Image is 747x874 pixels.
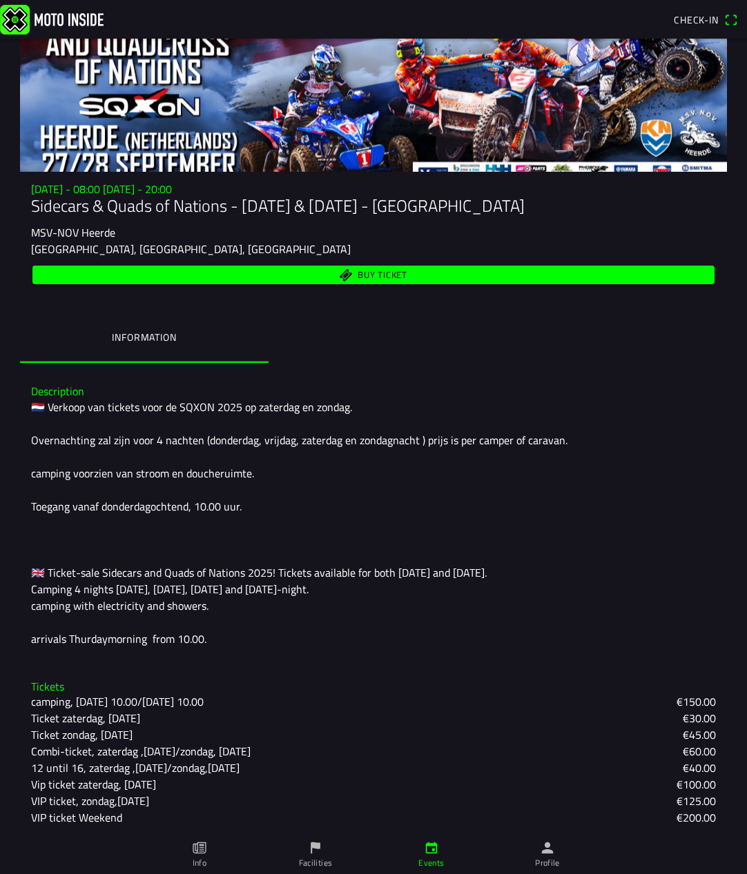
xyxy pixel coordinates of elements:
ion-text: MSV-NOV Heerde [31,224,115,241]
div: 🇳🇱 Verkoop van tickets voor de SQXON 2025 op zaterdag en zondag. Overnachting zal zijn voor 4 nac... [31,399,716,647]
ion-label: Events [418,857,444,869]
ion-icon: calendar [424,840,439,855]
ion-text: €150.00 [677,693,716,710]
h3: Tickets [31,680,716,693]
ion-text: 12 until 16, zaterdag ,[DATE]/zondag,[DATE] [31,759,240,776]
ion-text: €45.00 [683,726,716,743]
ion-label: Information [112,330,176,345]
ion-text: VIP ticket Weekend [31,809,122,826]
h3: [DATE] - 08:00 [DATE] - 20:00 [31,183,716,196]
h1: Sidecars & Quads of Nations - [DATE] & [DATE] - [GEOGRAPHIC_DATA] [31,196,716,216]
ion-icon: flag [308,840,323,855]
h3: Description [31,385,716,398]
ion-text: €125.00 [677,793,716,809]
a: Check-inqr scanner [667,8,744,31]
ion-text: camping, [DATE] 10.00/[DATE] 10.00 [31,693,204,710]
ion-label: Profile [535,857,560,869]
ion-text: €100.00 [677,776,716,793]
ion-text: €200.00 [677,809,716,826]
ion-text: Combi-ticket, zaterdag ,[DATE]/zondag, [DATE] [31,743,251,759]
ion-text: €60.00 [683,743,716,759]
span: Buy ticket [358,270,407,279]
ion-text: [GEOGRAPHIC_DATA], [GEOGRAPHIC_DATA], [GEOGRAPHIC_DATA] [31,241,351,257]
ion-text: Ticket zondag, [DATE] [31,726,133,743]
ion-icon: paper [192,840,207,855]
ion-label: Facilities [299,857,333,869]
span: Check-in [674,12,719,27]
ion-label: Info [193,857,206,869]
ion-text: VIP ticket, zondag,[DATE] [31,793,149,809]
ion-text: Vip ticket zaterdag, [DATE] [31,776,156,793]
ion-icon: person [540,840,555,855]
ion-text: Ticket zaterdag, [DATE] [31,710,140,726]
ion-text: €40.00 [683,759,716,776]
ion-text: €30.00 [683,710,716,726]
